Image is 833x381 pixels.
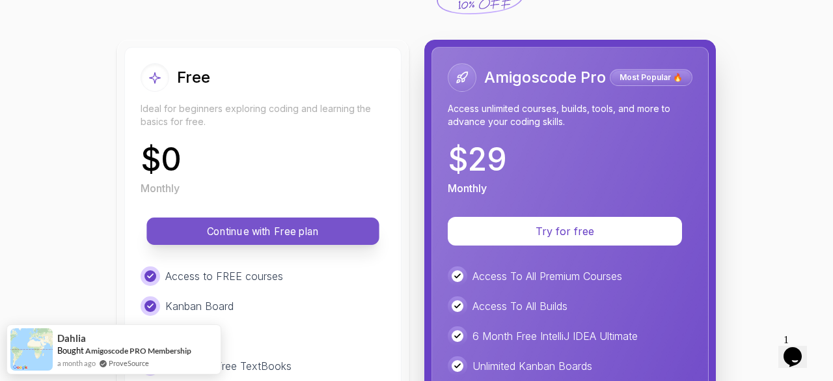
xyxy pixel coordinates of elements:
a: ProveSource [109,358,149,369]
img: provesource social proof notification image [10,328,53,371]
span: a month ago [57,358,96,369]
span: Bought [57,345,84,356]
p: Access to Free TextBooks [165,358,292,374]
p: Try for free [463,223,666,239]
p: Access To All Builds [472,298,567,314]
h2: Amigoscode Pro [484,67,606,88]
span: Dahlia [57,333,86,344]
p: Continue with Free plan [161,224,364,239]
p: Kanban Board [165,298,234,314]
button: Try for free [448,217,682,246]
button: Continue with Free plan [146,218,379,245]
p: Monthly [448,180,487,196]
p: $ 0 [141,144,182,175]
h2: Free [177,67,210,88]
p: $ 29 [448,144,507,175]
p: 6 Month Free IntelliJ IDEA Ultimate [472,328,638,344]
p: Access unlimited courses, builds, tools, and more to advance your coding skills. [448,102,692,128]
p: Most Popular 🔥 [612,71,690,84]
iframe: chat widget [778,329,820,368]
p: Ideal for beginners exploring coding and learning the basics for free. [141,102,385,128]
a: Amigoscode PRO Membership [85,346,191,356]
p: Access to FREE courses [165,268,283,284]
p: Monthly [141,180,180,196]
p: Unlimited Kanban Boards [472,358,592,374]
p: Access To All Premium Courses [472,268,622,284]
